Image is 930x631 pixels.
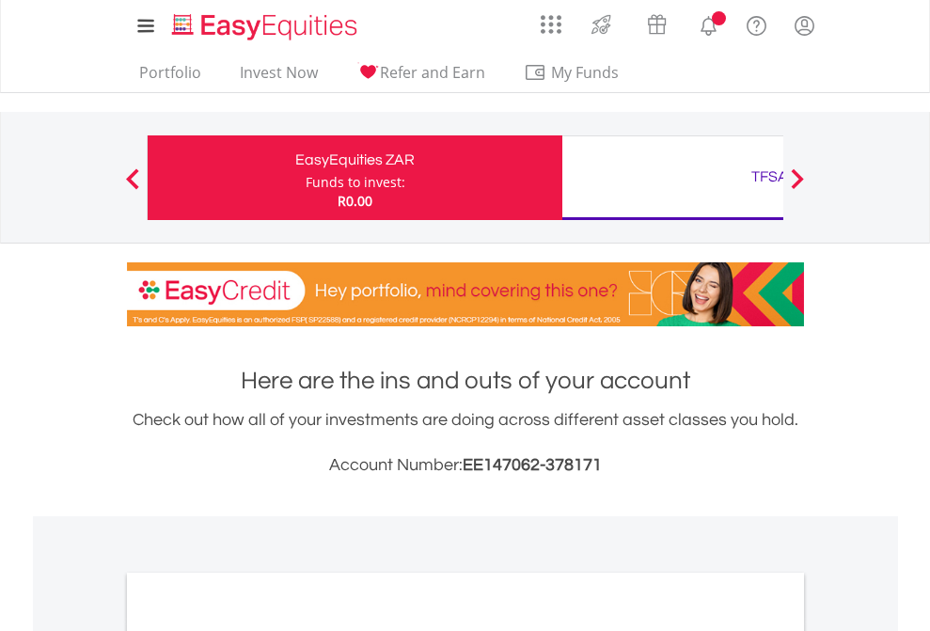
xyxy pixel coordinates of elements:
span: R0.00 [338,192,372,210]
a: Home page [165,5,365,42]
a: Invest Now [232,63,325,92]
button: Previous [114,178,151,197]
a: Refer and Earn [349,63,493,92]
div: Check out how all of your investments are doing across different asset classes you hold. [127,407,804,479]
button: Next [779,178,816,197]
img: grid-menu-icon.svg [541,14,561,35]
a: AppsGrid [528,5,574,35]
img: thrive-v2.svg [586,9,617,39]
span: Refer and Earn [380,62,485,83]
img: vouchers-v2.svg [641,9,672,39]
a: My Profile [780,5,828,46]
div: Funds to invest: [306,173,405,192]
h3: Account Number: [127,452,804,479]
a: Portfolio [132,63,209,92]
a: Notifications [685,5,733,42]
div: EasyEquities ZAR [159,147,551,173]
img: EasyEquities_Logo.png [168,11,365,42]
span: My Funds [524,60,647,85]
a: Vouchers [629,5,685,39]
h1: Here are the ins and outs of your account [127,364,804,398]
a: FAQ's and Support [733,5,780,42]
img: EasyCredit Promotion Banner [127,262,804,326]
span: EE147062-378171 [463,456,602,474]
